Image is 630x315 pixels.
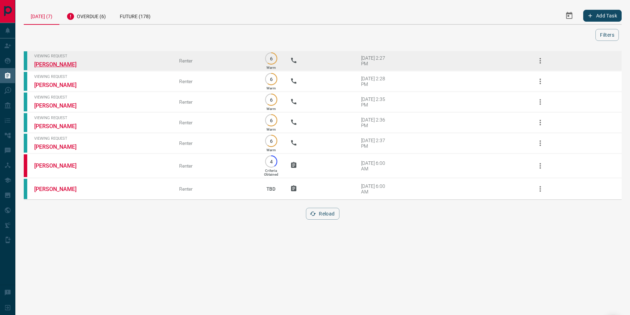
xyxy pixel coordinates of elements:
[34,136,169,141] span: Viewing Request
[24,113,27,132] div: condos.ca
[266,127,276,131] p: Warm
[266,107,276,111] p: Warm
[361,160,391,171] div: [DATE] 6:00 AM
[34,61,87,68] a: [PERSON_NAME]
[266,148,276,152] p: Warm
[34,102,87,109] a: [PERSON_NAME]
[34,116,169,120] span: Viewing Request
[269,159,274,164] p: 4
[262,180,280,198] p: TBD
[34,95,169,100] span: Viewing Request
[179,163,252,169] div: Renter
[269,97,274,102] p: 6
[179,120,252,125] div: Renter
[583,10,622,22] button: Add Task
[179,79,252,84] div: Renter
[361,183,391,195] div: [DATE] 6:00 AM
[179,58,252,64] div: Renter
[179,140,252,146] div: Renter
[34,74,169,79] span: Viewing Request
[24,93,27,111] div: condos.ca
[361,138,391,149] div: [DATE] 2:37 PM
[34,54,169,58] span: Viewing Request
[34,186,87,192] a: [PERSON_NAME]
[34,82,87,88] a: [PERSON_NAME]
[34,162,87,169] a: [PERSON_NAME]
[266,66,276,69] p: Warm
[361,76,391,87] div: [DATE] 2:28 PM
[595,29,619,41] button: Filters
[179,99,252,105] div: Renter
[24,7,59,25] div: [DATE] (7)
[266,86,276,90] p: Warm
[34,123,87,130] a: [PERSON_NAME]
[34,144,87,150] a: [PERSON_NAME]
[361,96,391,108] div: [DATE] 2:35 PM
[24,154,27,177] div: property.ca
[269,118,274,123] p: 6
[269,138,274,144] p: 6
[361,55,391,66] div: [DATE] 2:27 PM
[179,186,252,192] div: Renter
[269,76,274,82] p: 6
[24,72,27,91] div: condos.ca
[361,117,391,128] div: [DATE] 2:36 PM
[24,134,27,153] div: condos.ca
[113,7,157,24] div: Future (178)
[264,169,278,176] p: Criteria Obtained
[24,179,27,199] div: condos.ca
[59,7,113,24] div: Overdue (6)
[306,208,339,220] button: Reload
[24,51,27,70] div: condos.ca
[269,56,274,61] p: 6
[561,7,578,24] button: Select Date Range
